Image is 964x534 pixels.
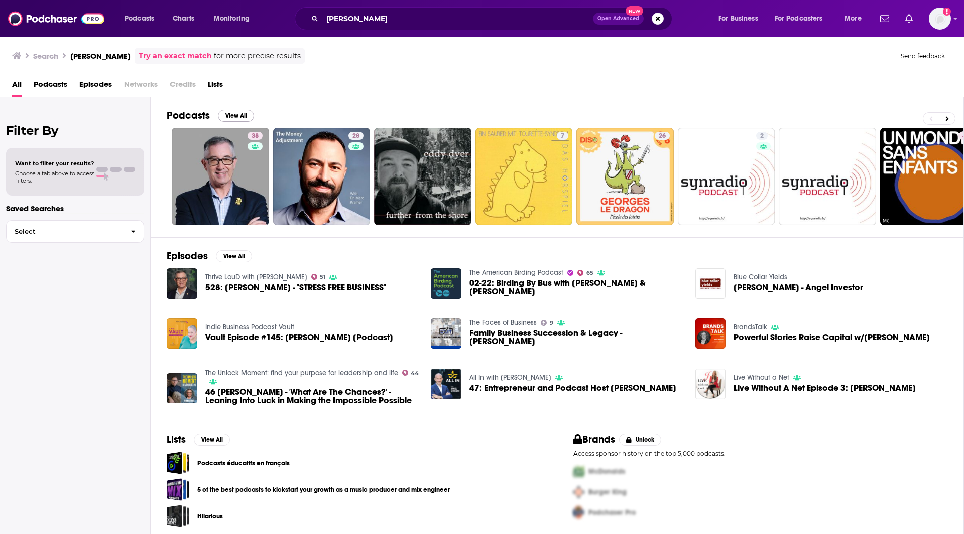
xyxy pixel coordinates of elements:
h3: [PERSON_NAME] [70,51,131,61]
img: User Profile [929,8,951,30]
a: 44 [402,370,419,376]
a: Powerful Stories Raise Capital w/Marc Kramer [734,333,930,342]
span: Podcasts [125,12,154,26]
span: Credits [170,76,196,97]
img: Powerful Stories Raise Capital w/Marc Kramer [695,318,726,349]
a: PodcastsView All [167,109,254,122]
img: Marc Kramer - Angel Investor [695,268,726,299]
a: Show notifications dropdown [901,10,917,27]
a: 47: Entrepreneur and Podcast Host Marc Kramer [469,384,676,392]
a: The American Birding Podcast [469,268,563,277]
a: Show notifications dropdown [876,10,893,27]
a: Vault Episode #145: Marc Kramer [Podcast] [205,333,393,342]
a: Indie Business Podcast Vault [205,323,294,331]
a: 5 of the best podcasts to kickstart your growth as a music producer and mix engineer [197,484,450,495]
span: Choose a tab above to access filters. [15,170,94,184]
a: 47: Entrepreneur and Podcast Host Marc Kramer [431,369,461,399]
span: 28 [352,131,359,141]
span: 7 [561,131,564,141]
button: Open AdvancedNew [593,13,644,25]
a: 2 [756,132,768,140]
a: Marc Kramer - Angel Investor [734,283,863,292]
span: for more precise results [214,50,301,62]
span: Live Without A Net Episode 3: [PERSON_NAME] [734,384,916,392]
input: Search podcasts, credits, & more... [322,11,593,27]
span: 9 [550,321,553,325]
a: 26 [655,132,670,140]
span: 528: [PERSON_NAME] - "STRESS FREE BUSINESS" [205,283,386,292]
span: Networks [124,76,158,97]
h2: Episodes [167,250,208,262]
span: New [626,6,644,16]
a: 38 [172,128,269,225]
a: Blue Collar Yields [734,273,787,281]
span: Select [7,228,123,235]
a: Podcasts [34,76,67,97]
a: 2 [678,128,775,225]
button: open menu [768,11,837,27]
span: 47: Entrepreneur and Podcast Host [PERSON_NAME] [469,384,676,392]
span: Family Business Succession & Legacy - [PERSON_NAME] [469,329,683,346]
a: 7 [475,128,573,225]
a: 46 Marc Kramer - 'What Are The Chances?' - Leaning Into Luck in Making the Impossible Possible [205,388,419,405]
a: Try an exact match [139,50,212,62]
a: 9 [541,320,553,326]
svg: Add a profile image [943,8,951,16]
a: 46 Marc Kramer - 'What Are The Chances?' - Leaning Into Luck in Making the Impossible Possible [167,373,197,404]
span: 2 [760,131,764,141]
button: open menu [207,11,263,27]
a: 7 [557,132,568,140]
button: Unlock [619,434,662,446]
span: For Business [718,12,758,26]
span: 65 [586,271,593,275]
h2: Lists [167,433,186,446]
span: Charts [173,12,194,26]
span: 02-22: Birding By Bus with [PERSON_NAME] & [PERSON_NAME] [469,279,683,296]
p: Saved Searches [6,204,144,213]
a: 28 [348,132,364,140]
span: Hilarious [167,505,189,527]
span: [PERSON_NAME] - Angel Investor [734,283,863,292]
span: Vault Episode #145: [PERSON_NAME] [Podcast] [205,333,393,342]
button: View All [216,250,252,262]
a: ListsView All [167,433,230,446]
a: All [12,76,22,97]
a: 26 [576,128,674,225]
span: Podchaser Pro [588,508,636,517]
button: Show profile menu [929,8,951,30]
a: Thrive LouD with Lou Diamond [205,273,307,281]
span: 51 [320,275,325,279]
a: BrandsTalk [734,323,767,331]
h2: Filter By [6,123,144,138]
a: Lists [208,76,223,97]
button: open menu [117,11,167,27]
img: Vault Episode #145: Marc Kramer [Podcast] [167,318,197,349]
span: 44 [411,371,419,376]
a: The Faces of Business [469,318,537,327]
a: 528: Marc Kramer - "STRESS FREE BUSINESS" [167,268,197,299]
a: 38 [248,132,263,140]
span: Powerful Stories Raise Capital w/[PERSON_NAME] [734,333,930,342]
button: open menu [711,11,771,27]
span: For Podcasters [775,12,823,26]
img: Live Without A Net Episode 3: Marc Kramer [695,369,726,399]
a: 51 [311,274,326,280]
a: Live Without a Net [734,373,789,382]
button: View All [194,434,230,446]
a: 5 of the best podcasts to kickstart your growth as a music producer and mix engineer [167,478,189,501]
a: Charts [166,11,200,27]
img: Family Business Succession & Legacy - Marc Kramer [431,318,461,349]
a: 65 [577,270,593,276]
h2: Brands [573,433,615,446]
button: open menu [837,11,874,27]
a: Podcasts éducatifs en français [167,452,189,474]
span: 26 [659,131,666,141]
a: Podchaser - Follow, Share and Rate Podcasts [8,9,104,28]
a: Podcasts éducatifs en français [197,458,290,469]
